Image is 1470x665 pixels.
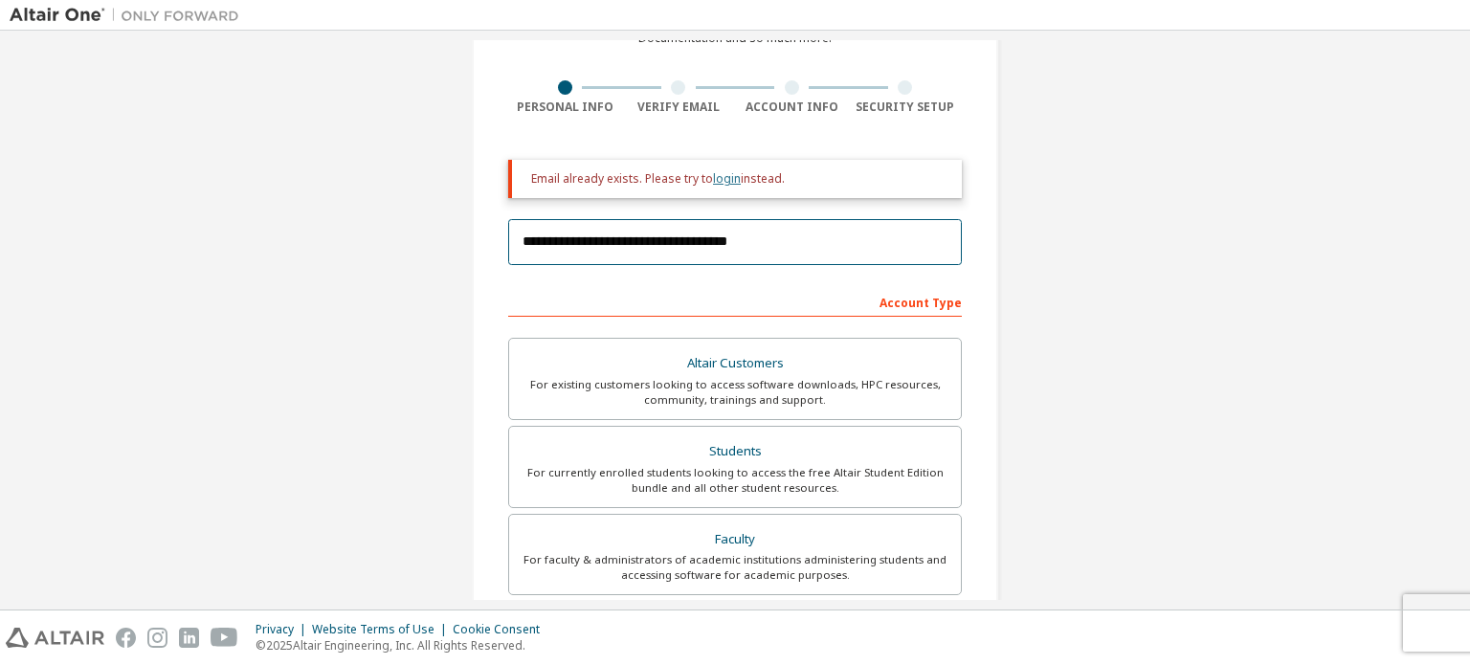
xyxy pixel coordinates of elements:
div: Altair Customers [521,350,949,377]
div: Email already exists. Please try to instead. [531,171,947,187]
div: Privacy [256,622,312,637]
div: Security Setup [849,100,963,115]
img: facebook.svg [116,628,136,648]
div: For currently enrolled students looking to access the free Altair Student Edition bundle and all ... [521,465,949,496]
div: Website Terms of Use [312,622,453,637]
div: Verify Email [622,100,736,115]
div: For faculty & administrators of academic institutions administering students and accessing softwa... [521,552,949,583]
img: youtube.svg [211,628,238,648]
div: Cookie Consent [453,622,551,637]
div: Account Info [735,100,849,115]
p: © 2025 Altair Engineering, Inc. All Rights Reserved. [256,637,551,654]
div: For existing customers looking to access software downloads, HPC resources, community, trainings ... [521,377,949,408]
img: altair_logo.svg [6,628,104,648]
a: login [713,170,741,187]
img: instagram.svg [147,628,167,648]
div: Account Type [508,286,962,317]
div: Students [521,438,949,465]
div: Faculty [521,526,949,553]
img: linkedin.svg [179,628,199,648]
img: Altair One [10,6,249,25]
div: Personal Info [508,100,622,115]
